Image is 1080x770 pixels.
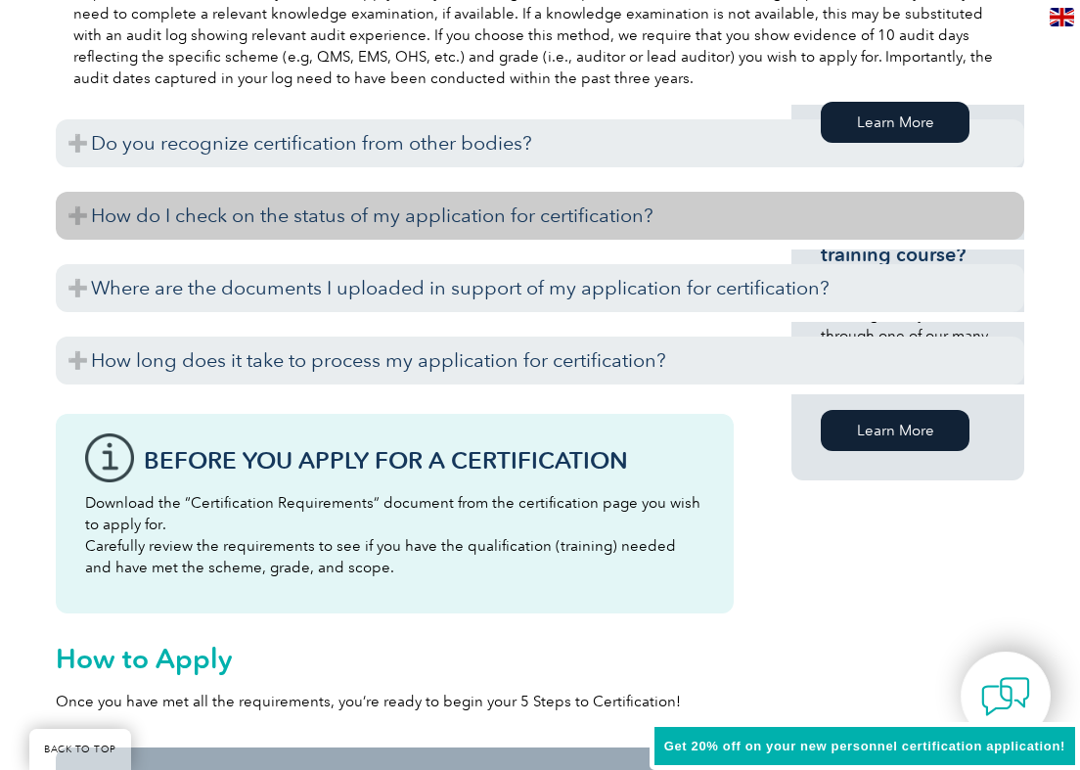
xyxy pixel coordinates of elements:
a: Learn More [821,102,969,143]
p: Download the “Certification Requirements” document from the certification page you wish to apply ... [85,492,704,578]
span: Get 20% off on your new personnel certification application! [664,739,1065,753]
h3: How do I check on the status of my application for certification? [56,192,1024,240]
h3: How long does it take to process my application for certification? [56,337,1024,385]
p: Once you have met all the requirements, you’re ready to begin your 5 Steps to Certification! [56,691,734,712]
h3: Do you recognize certification from other bodies? [56,119,1024,167]
a: Learn More [821,410,969,451]
h3: Where are the documents I uploaded in support of my application for certification? [56,264,1024,312]
a: BACK TO TOP [29,729,131,770]
img: en [1050,8,1074,26]
img: contact-chat.png [981,672,1030,721]
h3: Before You Apply For a Certification [144,448,704,473]
h2: How to Apply [56,643,734,674]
